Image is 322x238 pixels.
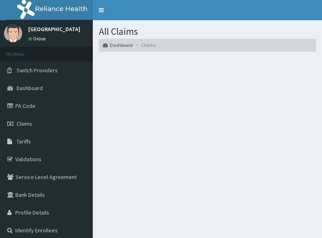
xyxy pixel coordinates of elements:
li: Claims [134,42,156,48]
span: Switch Providers [17,67,58,74]
span: Claims [17,120,32,127]
h1: All Claims [99,26,316,37]
span: Dashboard [17,84,43,92]
p: [GEOGRAPHIC_DATA] [28,26,80,32]
a: Online [28,36,48,42]
span: Tariffs [17,138,31,145]
a: Dashboard [103,42,133,48]
img: User Image [4,24,22,42]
